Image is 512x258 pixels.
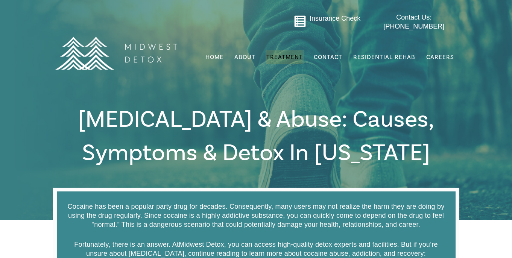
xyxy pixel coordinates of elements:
[425,50,455,64] a: Careers
[353,53,415,61] span: Residential Rehab
[313,50,343,64] a: Contact
[66,240,446,258] p: Fortunately, there is an answer. At , you can access high-quality detox experts and facilities. B...
[369,13,459,31] a: Contact Us: [PHONE_NUMBER]
[426,53,454,61] span: Careers
[294,15,306,30] a: Go to midwestdetox.com/message-form-page/
[205,50,224,64] a: Home
[179,241,224,248] a: Midwest Detox
[234,50,256,64] a: About
[383,14,444,30] span: Contact Us: [PHONE_NUMBER]
[50,20,182,86] img: MD Logo Horitzontal white-01 (1) (1)
[352,50,416,64] a: Residential Rehab
[266,54,303,60] span: Treatment
[78,105,434,168] span: [MEDICAL_DATA] & Abuse: Causes, Symptoms & Detox in [US_STATE]
[314,54,342,60] span: Contact
[266,50,304,64] a: Treatment
[234,54,255,60] span: About
[66,202,446,229] p: Cocaine has been a popular party drug for decades. Consequently, many users may not realize the h...
[310,15,360,22] a: Insurance Check
[205,53,223,61] span: Home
